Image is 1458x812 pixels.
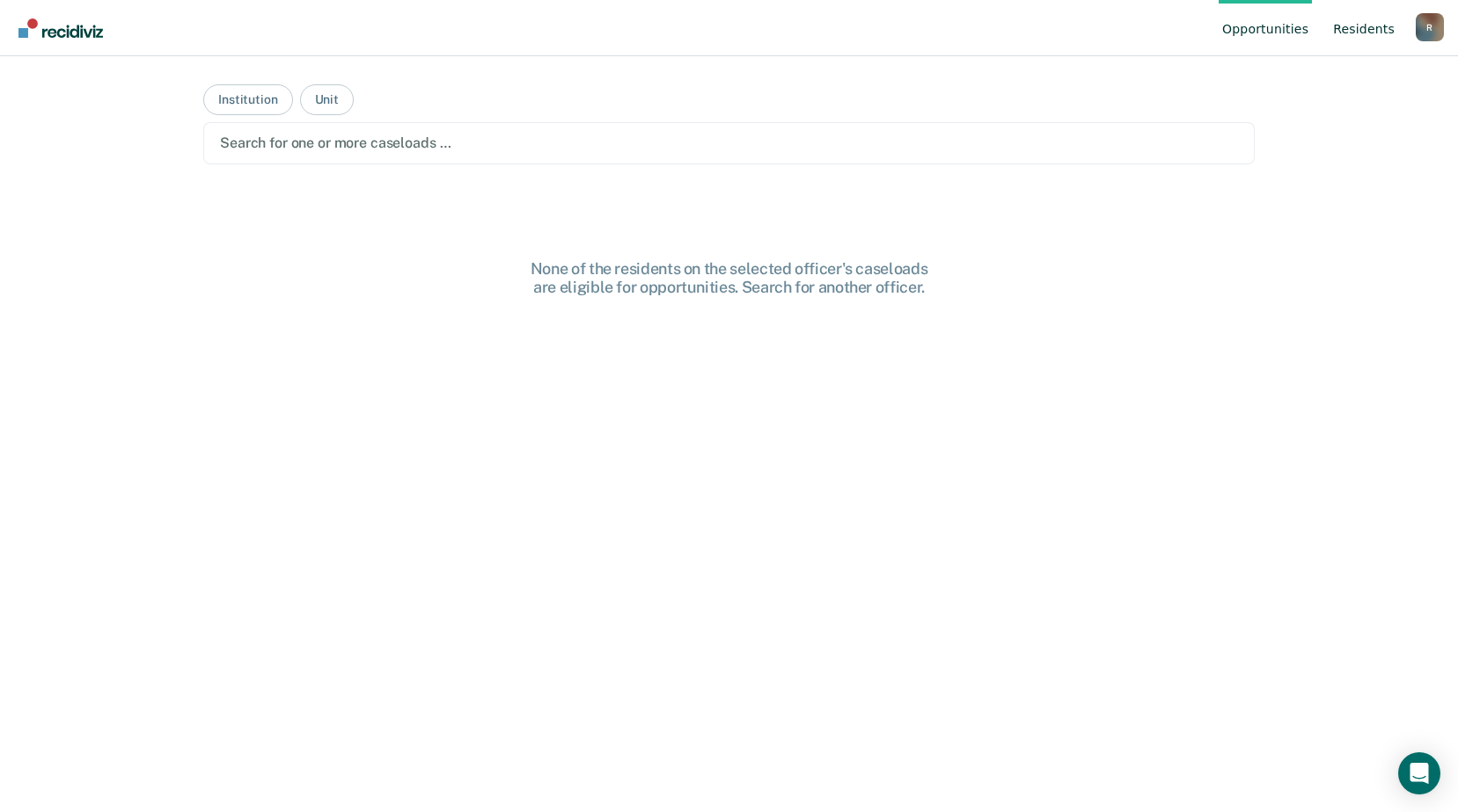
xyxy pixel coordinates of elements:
div: Open Intercom Messenger [1398,752,1440,794]
button: Unit [300,84,354,115]
img: Recidiviz [18,18,103,38]
div: None of the residents on the selected officer's caseloads are eligible for opportunities. Search ... [448,259,1011,297]
button: Profile dropdown button [1416,13,1444,41]
div: R [1416,13,1444,41]
button: Institution [203,84,292,115]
